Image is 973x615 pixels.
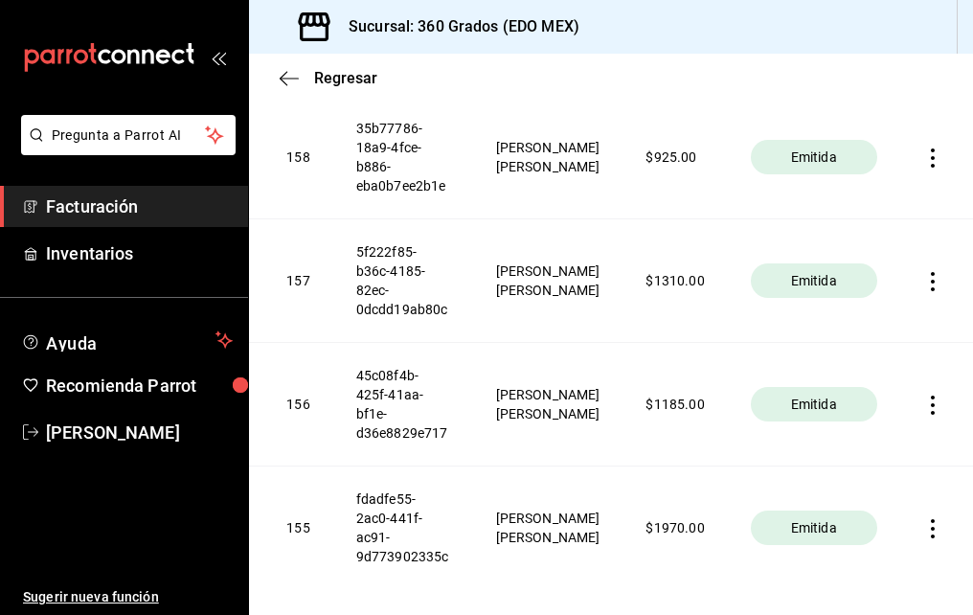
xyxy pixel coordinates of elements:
button: open_drawer_menu [211,50,226,65]
span: Emitida [783,518,845,537]
th: $ 925.00 [622,96,727,219]
th: 155 [263,467,332,590]
th: $ 1310.00 [622,219,727,343]
span: Emitida [783,395,845,414]
span: Inventarios [46,240,233,266]
button: Pregunta a Parrot AI [21,115,236,155]
th: 35b77786-18a9-4fce-b886-eba0b7ee2b1e [333,96,473,219]
th: [PERSON_NAME] [PERSON_NAME] [473,343,623,467]
th: $ 1970.00 [622,467,727,590]
button: Regresar [280,69,377,87]
span: [PERSON_NAME] [46,420,233,445]
th: $ 1185.00 [622,343,727,467]
span: Emitida [783,271,845,290]
th: 5f222f85-b36c-4185-82ec-0dcdd19ab80c [333,219,473,343]
th: 45c08f4b-425f-41aa-bf1e-d36e8829e717 [333,343,473,467]
th: 157 [263,219,332,343]
span: Sugerir nueva función [23,587,233,607]
th: 158 [263,96,332,219]
th: [PERSON_NAME] [PERSON_NAME] [473,219,623,343]
th: [PERSON_NAME] [PERSON_NAME] [473,467,623,590]
span: Pregunta a Parrot AI [52,125,206,146]
th: 156 [263,343,332,467]
span: Emitida [783,148,845,167]
a: Pregunta a Parrot AI [13,139,236,159]
span: Recomienda Parrot [46,373,233,399]
span: Regresar [314,69,377,87]
span: Ayuda [46,329,208,352]
th: [PERSON_NAME] [PERSON_NAME] [473,96,623,219]
th: fdadfe55-2ac0-441f-ac91-9d773902335c [333,467,473,590]
h3: Sucursal: 360 Grados (EDO MEX) [333,15,579,38]
span: Facturación [46,194,233,219]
